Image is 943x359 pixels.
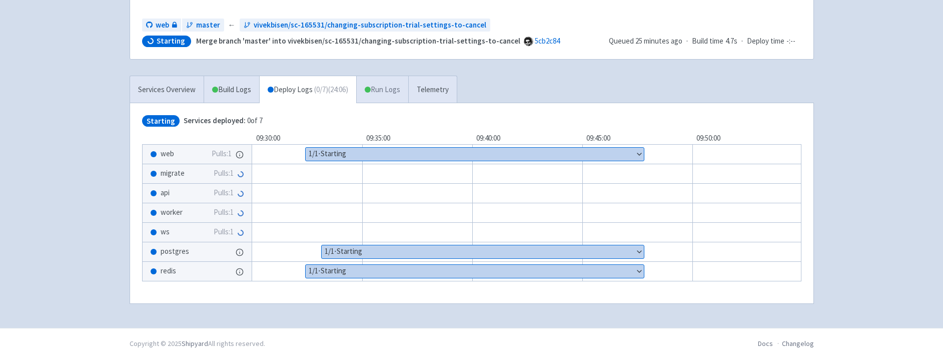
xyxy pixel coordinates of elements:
span: Starting [142,115,180,127]
div: 09:30:00 [252,133,362,144]
span: Starting [157,36,185,46]
span: postgres [161,246,189,257]
span: master [196,20,220,31]
span: web [156,20,169,31]
a: Shipyard [182,339,208,348]
span: Queued [609,36,682,46]
strong: Merge branch 'master' into vivekbisen/sc-165531/changing-subscription-trial-settings-to-cancel [196,36,520,46]
span: Deploy time [747,36,784,47]
a: Run Logs [356,76,408,104]
div: 09:45:00 [582,133,692,144]
span: ( 0 / 7 ) (24:06) [314,84,348,96]
a: Build Logs [204,76,259,104]
span: worker [161,207,183,218]
span: Pulls: 1 [214,168,234,179]
span: Pulls: 1 [212,148,232,160]
div: · · [609,36,801,47]
a: Services Overview [130,76,204,104]
span: Pulls: 1 [214,226,234,238]
span: vivekbisen/sc-165531/changing-subscription-trial-settings-to-cancel [254,20,486,31]
a: Docs [758,339,773,348]
time: 25 minutes ago [635,36,682,46]
div: 09:50:00 [692,133,802,144]
span: web [161,148,174,160]
a: Deploy Logs (0/7)(24:06) [259,76,356,104]
span: ws [161,226,170,238]
span: Pulls: 1 [214,207,234,218]
a: vivekbisen/sc-165531/changing-subscription-trial-settings-to-cancel [240,19,490,32]
span: Build time [692,36,723,47]
a: web [142,19,181,32]
span: migrate [161,168,185,179]
span: Pulls: 1 [214,187,234,199]
a: master [182,19,224,32]
a: Telemetry [408,76,457,104]
a: 5cb2c84 [535,36,560,46]
span: ← [228,20,236,31]
span: redis [161,265,176,277]
div: 09:40:00 [472,133,582,144]
div: 09:35:00 [362,133,472,144]
span: 4.7s [725,36,737,47]
div: Copyright © 2025 All rights reserved. [130,338,265,349]
span: 0 of 7 [184,115,263,127]
span: api [161,187,170,199]
span: -:-- [786,36,795,47]
span: Services deployed: [184,116,246,125]
a: Changelog [782,339,814,348]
